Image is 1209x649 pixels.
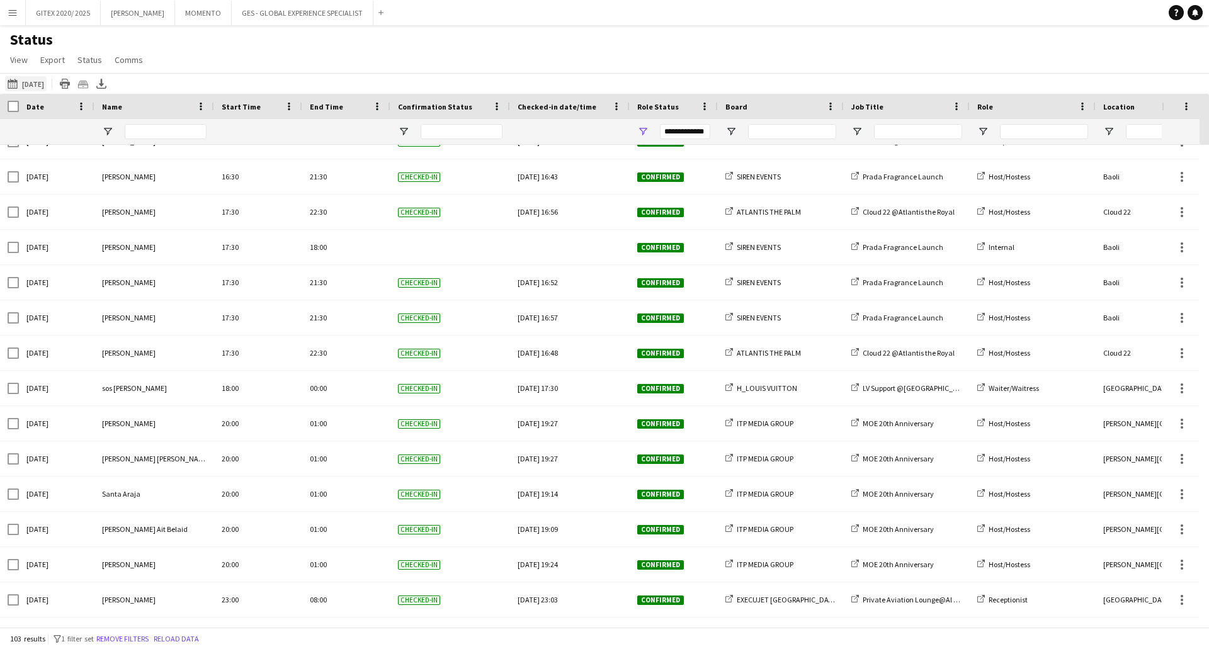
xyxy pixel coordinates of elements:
[725,207,801,217] a: ATLANTIS THE PALM
[851,348,955,358] a: Cloud 22 @Atlantis the Royal
[102,560,156,569] span: [PERSON_NAME]
[725,102,747,111] span: Board
[977,207,1030,217] a: Host/Hostess
[977,383,1039,393] a: Waiter/Waitress
[19,159,94,194] div: [DATE]
[748,124,836,139] input: Board Filter Input
[61,634,94,643] span: 1 filter set
[26,102,44,111] span: Date
[102,419,156,428] span: [PERSON_NAME]
[102,348,156,358] span: [PERSON_NAME]
[725,419,793,428] a: ITP MEDIA GROUP
[737,595,839,604] span: EXECUJET [GEOGRAPHIC_DATA]
[421,124,502,139] input: Confirmation Status Filter Input
[302,441,390,476] div: 01:00
[214,195,302,229] div: 17:30
[637,243,684,252] span: Confirmed
[863,489,934,499] span: MOE 20th Anniversary
[863,524,934,534] span: MOE 20th Anniversary
[125,124,207,139] input: Name Filter Input
[19,512,94,546] div: [DATE]
[302,230,390,264] div: 18:00
[863,419,934,428] span: MOE 20th Anniversary
[40,54,65,65] span: Export
[637,126,649,137] button: Open Filter Menu
[863,207,955,217] span: Cloud 22 @Atlantis the Royal
[977,102,993,111] span: Role
[214,230,302,264] div: 17:30
[214,441,302,476] div: 20:00
[725,313,781,322] a: SIREN EVENTS
[863,313,943,322] span: Prada Fragrance Launch
[989,348,1030,358] span: Host/Hostess
[110,52,148,68] a: Comms
[77,54,102,65] span: Status
[737,313,781,322] span: SIREN EVENTS
[398,349,440,358] span: Checked-in
[302,547,390,582] div: 01:00
[977,524,1030,534] a: Host/Hostess
[518,265,622,300] div: [DATE] 16:52
[863,172,943,181] span: Prada Fragrance Launch
[302,195,390,229] div: 22:30
[725,126,737,137] button: Open Filter Menu
[518,159,622,194] div: [DATE] 16:43
[851,126,863,137] button: Open Filter Menu
[19,547,94,582] div: [DATE]
[863,454,934,463] span: MOE 20th Anniversary
[989,595,1028,604] span: Receptionist
[102,313,156,322] span: [PERSON_NAME]
[398,454,440,464] span: Checked-in
[851,242,943,252] a: Prada Fragrance Launch
[851,172,943,181] a: Prada Fragrance Launch
[989,278,1030,287] span: Host/Hostess
[102,524,188,534] span: [PERSON_NAME] Ait Belaid
[518,195,622,229] div: [DATE] 16:56
[1103,102,1135,111] span: Location
[989,313,1030,322] span: Host/Hostess
[874,124,962,139] input: Job Title Filter Input
[637,560,684,570] span: Confirmed
[19,477,94,511] div: [DATE]
[989,419,1030,428] span: Host/Hostess
[637,595,684,605] span: Confirmed
[398,208,440,217] span: Checked-in
[725,595,839,604] a: EXECUJET [GEOGRAPHIC_DATA]
[398,278,440,288] span: Checked-in
[214,406,302,441] div: 20:00
[977,278,1030,287] a: Host/Hostess
[398,102,472,111] span: Confirmation Status
[725,242,781,252] a: SIREN EVENTS
[72,52,107,68] a: Status
[518,512,622,546] div: [DATE] 19:09
[302,159,390,194] div: 21:30
[851,560,934,569] a: MOE 20th Anniversary
[19,300,94,335] div: [DATE]
[637,490,684,499] span: Confirmed
[637,102,679,111] span: Role Status
[737,489,793,499] span: ITP MEDIA GROUP
[214,512,302,546] div: 20:00
[214,371,302,405] div: 18:00
[5,76,47,91] button: [DATE]
[518,371,622,405] div: [DATE] 17:30
[851,524,934,534] a: MOE 20th Anniversary
[35,52,70,68] a: Export
[863,278,943,287] span: Prada Fragrance Launch
[977,489,1030,499] a: Host/Hostess
[398,419,440,429] span: Checked-in
[977,454,1030,463] a: Host/Hostess
[19,265,94,300] div: [DATE]
[637,349,684,358] span: Confirmed
[214,582,302,617] div: 23:00
[302,406,390,441] div: 01:00
[737,278,781,287] span: SIREN EVENTS
[518,582,622,617] div: [DATE] 23:03
[398,560,440,570] span: Checked-in
[102,242,156,252] span: [PERSON_NAME]
[302,512,390,546] div: 01:00
[518,406,622,441] div: [DATE] 19:27
[725,278,781,287] a: SIREN EVENTS
[725,383,797,393] a: H_LOUIS VUITTON
[214,477,302,511] div: 20:00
